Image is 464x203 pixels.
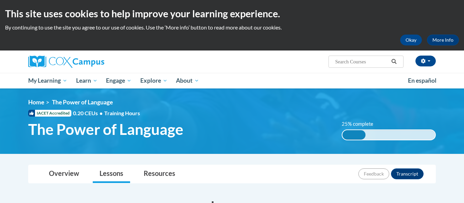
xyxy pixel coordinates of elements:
[76,77,97,85] span: Learn
[18,73,446,88] div: Main menu
[102,73,136,88] a: Engage
[389,58,399,66] button: Search
[5,24,459,31] p: By continuing to use the site you agree to our use of cookies. Use the ‘More info’ button to read...
[408,77,436,84] span: En español
[28,120,183,138] span: The Power of Language
[28,99,44,106] a: Home
[427,35,459,45] a: More Info
[136,73,172,88] a: Explore
[28,56,104,68] img: Cox Campus
[52,99,113,106] span: The Power of Language
[140,77,167,85] span: Explore
[28,56,157,68] a: Cox Campus
[28,77,67,85] span: My Learning
[176,77,199,85] span: About
[415,56,436,66] button: Account Settings
[93,165,130,183] a: Lessons
[137,165,182,183] a: Resources
[106,77,131,85] span: Engage
[391,168,424,179] button: Transcript
[28,110,71,117] span: IACET Accredited
[172,73,204,88] a: About
[5,7,459,20] h2: This site uses cookies to help improve your learning experience.
[342,130,365,140] div: 25% complete
[404,74,441,88] a: En español
[42,165,86,183] a: Overview
[335,58,389,66] input: Search Courses
[400,35,422,45] button: Okay
[100,110,103,116] span: •
[104,110,140,116] span: Training Hours
[73,109,104,117] span: 0.20 CEUs
[358,168,389,179] button: Feedback
[342,120,381,128] label: 25% complete
[24,73,72,88] a: My Learning
[72,73,102,88] a: Learn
